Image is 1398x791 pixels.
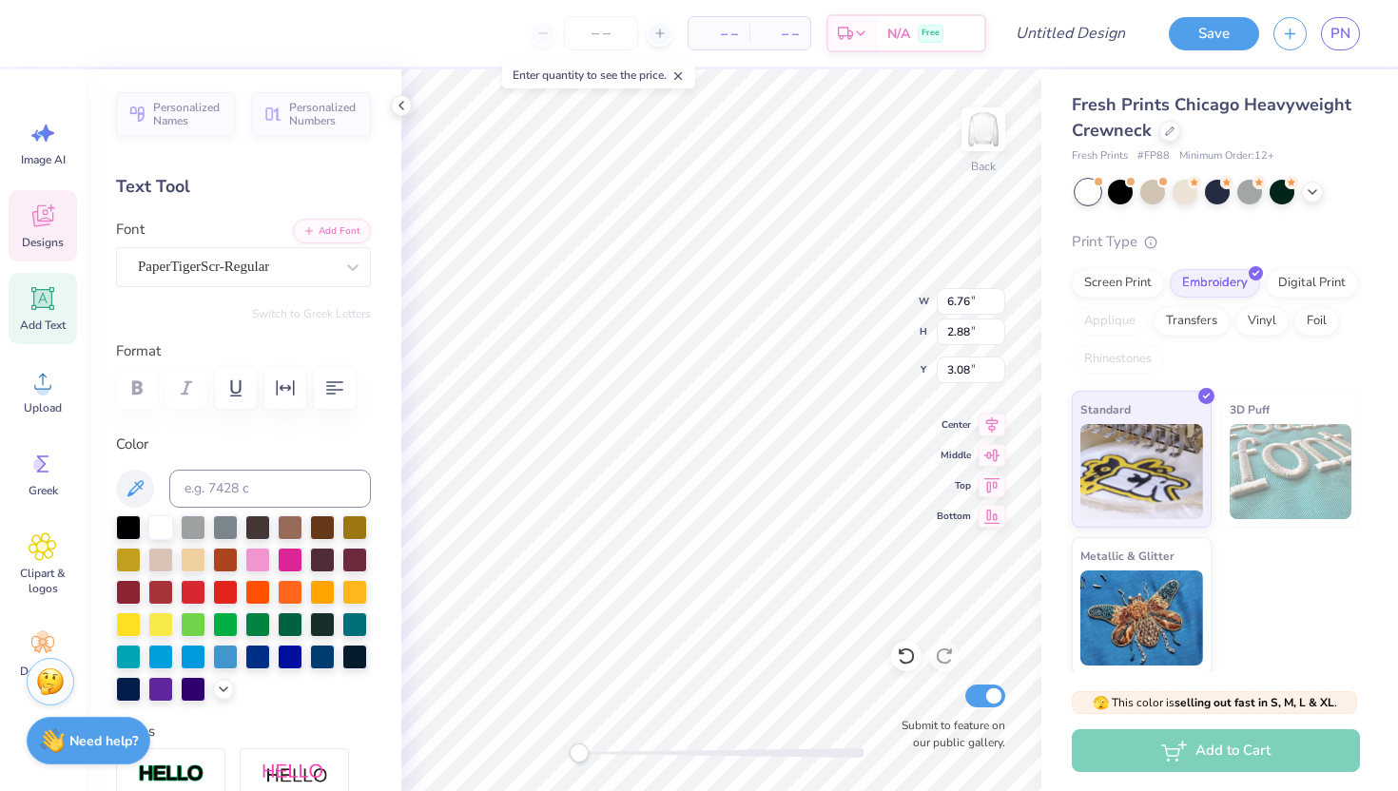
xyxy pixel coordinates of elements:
[1072,148,1128,164] span: Fresh Prints
[1169,17,1259,50] button: Save
[29,483,58,498] span: Greek
[761,24,799,44] span: – –
[262,762,328,786] img: Shadow
[22,235,64,250] span: Designs
[1072,307,1148,336] div: Applique
[21,152,66,167] span: Image AI
[116,92,235,136] button: Personalized Names
[1072,93,1351,142] span: Fresh Prints Chicago Heavyweight Crewneck
[289,101,359,127] span: Personalized Numbers
[1175,695,1334,710] strong: selling out fast in S, M, L & XL
[1330,23,1350,45] span: PN
[116,340,371,362] label: Format
[564,16,638,50] input: – –
[116,219,145,241] label: Font
[937,509,971,524] span: Bottom
[1093,694,1109,712] span: 🫣
[153,101,223,127] span: Personalized Names
[1230,399,1270,419] span: 3D Puff
[1154,307,1230,336] div: Transfers
[1230,424,1352,519] img: 3D Puff
[169,470,371,508] input: e.g. 7428 c
[11,566,74,596] span: Clipart & logos
[1080,570,1203,666] img: Metallic & Glitter
[570,743,589,762] div: Accessibility label
[937,478,971,493] span: Top
[922,27,940,40] span: Free
[1235,307,1289,336] div: Vinyl
[891,717,1005,751] label: Submit to feature on our public gallery.
[1080,546,1175,566] span: Metallic & Glitter
[252,92,371,136] button: Personalized Numbers
[1093,694,1337,711] span: This color is .
[1072,345,1164,374] div: Rhinestones
[1179,148,1274,164] span: Minimum Order: 12 +
[1170,269,1260,298] div: Embroidery
[69,732,138,750] strong: Need help?
[502,62,695,88] div: Enter quantity to see the price.
[971,158,996,175] div: Back
[1072,231,1360,253] div: Print Type
[252,306,371,321] button: Switch to Greek Letters
[887,24,910,44] span: N/A
[20,664,66,679] span: Decorate
[937,417,971,433] span: Center
[1080,399,1131,419] span: Standard
[1294,307,1339,336] div: Foil
[293,219,371,243] button: Add Font
[1000,14,1140,52] input: Untitled Design
[1266,269,1358,298] div: Digital Print
[24,400,62,415] span: Upload
[964,110,1002,148] img: Back
[1080,424,1203,519] img: Standard
[1137,148,1170,164] span: # FP88
[138,763,204,785] img: Stroke
[937,448,971,463] span: Middle
[1072,269,1164,298] div: Screen Print
[116,174,371,200] div: Text Tool
[700,24,738,44] span: – –
[116,434,371,455] label: Color
[1321,17,1360,50] a: PN
[20,318,66,333] span: Add Text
